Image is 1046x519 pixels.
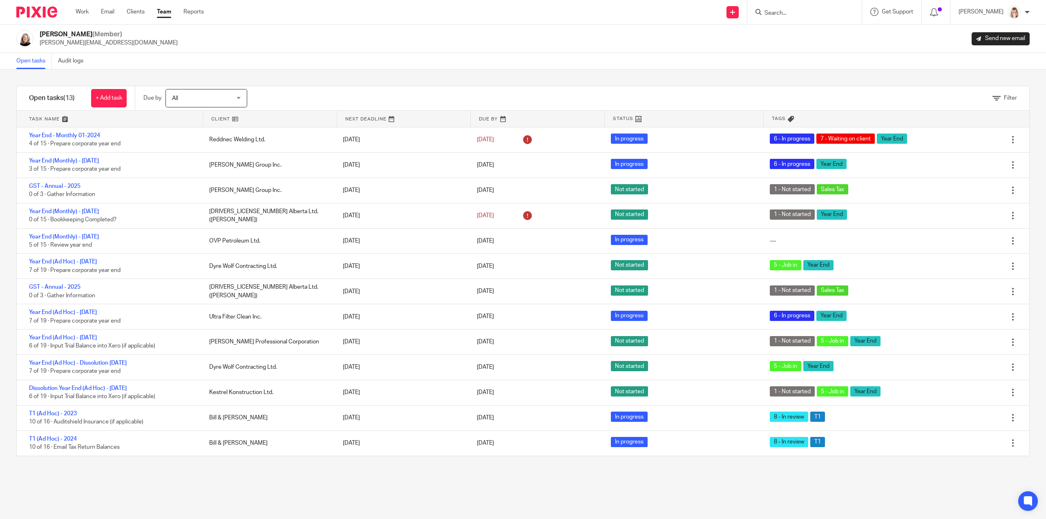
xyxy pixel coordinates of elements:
a: Clients [127,8,145,16]
span: In progress [611,159,648,169]
span: [DATE] [477,364,494,370]
div: OVP Petroleum Ltd. [201,233,335,249]
div: [DATE] [335,258,469,274]
span: 3 of 15 · Prepare corporate year end [29,166,121,172]
span: Not started [611,184,648,194]
a: T1 (Ad Hoc) - 2024 [29,436,77,442]
span: [DATE] [477,137,494,143]
span: T1 [810,437,825,447]
span: Not started [611,260,648,270]
span: [DATE] [477,415,494,421]
span: 7 of 19 · Prepare corporate year end [29,369,121,374]
div: [DATE] [335,207,469,224]
span: 6 - In progress [770,134,814,144]
h1: Open tasks [29,94,75,102]
a: Year End (Monthly) - [DATE] [29,234,99,240]
a: + Add task [91,89,127,107]
a: GST - Annual - 2025 [29,284,80,290]
span: In progress [611,311,648,321]
div: [PERSON_NAME] Group Inc. [201,157,335,173]
span: In progress [611,235,648,245]
span: Year End [816,159,847,169]
span: T1 [810,412,825,422]
div: Ultra Filter Clean Inc. [201,309,335,325]
span: 1 - Not started [770,386,815,396]
span: Year End [850,336,881,346]
span: 5 - Job in [817,336,848,346]
a: Year End (Monthly) - [DATE] [29,209,99,214]
input: Search [764,10,837,17]
span: 1 - Not started [770,336,815,346]
div: Kestrel Konstruction Ltd. [201,384,335,401]
div: Bill & [PERSON_NAME] [201,435,335,451]
span: In progress [611,437,648,447]
div: Reddnec Welding Ltd. [201,131,335,148]
span: Get Support [882,9,913,15]
span: 7 of 19 · Prepare corporate year end [29,318,121,324]
div: Dyre Wolf Contracting Ltd. [201,258,335,274]
div: [DRIVERS_LICENSE_NUMBER] Alberta Ltd. ([PERSON_NAME]) [201,279,335,304]
span: 7 of 19 · Prepare corporate year end [29,267,121,273]
div: Dyre Wolf Contracting Ltd. [201,359,335,375]
span: 7 - Waiting on client [816,134,875,144]
span: Year End [817,209,847,220]
a: Audit logs [58,53,89,69]
span: 1 - Not started [770,285,815,296]
span: [DATE] [477,187,494,193]
span: [DATE] [477,162,494,168]
span: 6 of 19 · Input Trial Balance into Xero (if applicable) [29,343,155,349]
a: Dissolution Year End (Ad Hoc) - [DATE] [29,385,127,391]
span: Not started [611,285,648,296]
div: [DATE] [335,157,469,173]
span: [DATE] [477,314,494,320]
span: 8 - In review [770,437,808,447]
a: Open tasks [16,53,52,69]
a: Year End (Ad Hoc) - [DATE] [29,335,97,341]
div: [DATE] [335,182,469,198]
div: [PERSON_NAME] Group Inc. [201,182,335,198]
span: 10 of 16 · Auditshield Insurance (if applicable) [29,419,143,425]
span: [DATE] [477,213,494,218]
div: [DATE] [335,283,469,300]
span: [DATE] [477,440,494,446]
span: [DATE] [477,289,494,294]
span: (13) [63,95,75,101]
span: 5 - Job in [770,361,801,371]
span: Filter [1004,95,1017,101]
span: [DATE] [477,339,494,345]
span: In progress [611,412,648,422]
span: 5 - Job in [817,386,848,396]
div: [DATE] [335,131,469,148]
span: 0 of 3 · Gather Information [29,293,95,298]
div: --- [770,237,776,245]
span: 4 of 15 · Prepare corporate year end [29,141,121,147]
span: Not started [611,386,648,396]
span: 10 of 16 · Email Tax Return Balances [29,444,120,450]
span: Sales Tax [817,184,848,194]
p: [PERSON_NAME] [959,8,1004,16]
span: All [172,96,178,101]
a: Send new email [972,32,1030,45]
a: T1 (Ad Hoc) - 2023 [29,411,77,417]
span: Year End [850,386,881,396]
a: Team [157,8,171,16]
span: [DATE] [477,390,494,395]
a: Year End (Ad Hoc) - [DATE] [29,310,97,315]
span: 8 - In review [770,412,808,422]
span: Not started [611,336,648,346]
span: Year End [803,260,834,270]
div: [DATE] [335,359,469,375]
a: Reports [183,8,204,16]
span: 6 of 19 · Input Trial Balance into Xero (if applicable) [29,394,155,399]
span: Not started [611,361,648,371]
span: (Member) [92,31,122,38]
div: [PERSON_NAME] Professional Corporation [201,334,335,350]
span: 0 of 3 · Gather Information [29,192,95,197]
span: Status [613,115,633,122]
span: [DATE] [477,238,494,244]
span: Tags [772,115,786,122]
a: GST - Annual - 2025 [29,183,80,189]
div: [DRIVERS_LICENSE_NUMBER] Alberta Ltd. ([PERSON_NAME]) [201,203,335,228]
span: 0 of 15 · Bookkeeping Completed? [29,217,116,223]
a: Year End - Monthly 01-2024 [29,133,100,138]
